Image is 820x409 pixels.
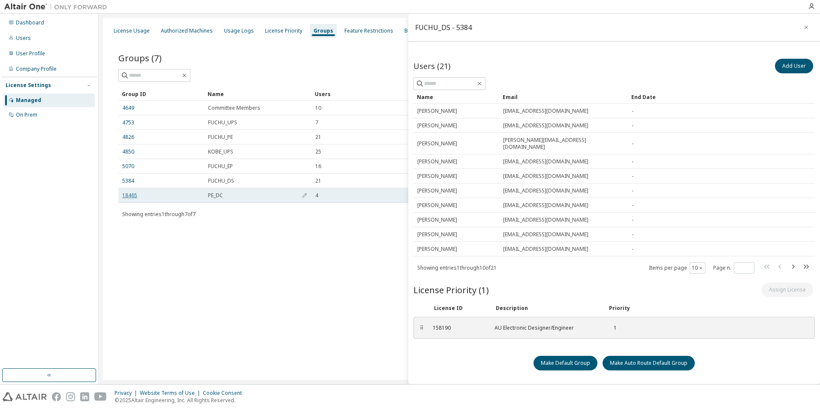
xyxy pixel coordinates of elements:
img: youtube.svg [94,392,107,401]
span: - [632,246,633,253]
span: [EMAIL_ADDRESS][DOMAIN_NAME] [503,173,588,180]
img: facebook.svg [52,392,61,401]
div: License Settings [6,82,51,89]
span: 16 [315,163,321,170]
span: [PERSON_NAME] [417,108,457,114]
div: Privacy [115,390,140,397]
div: 1 [608,325,617,331]
span: [PERSON_NAME] [417,231,457,238]
span: Page n. [713,262,754,274]
span: [PERSON_NAME] [417,246,457,253]
span: Showing entries 1 through 10 of 21 [417,264,497,271]
span: Committee Members [208,105,260,111]
button: Make Auto Route Default Group [603,356,695,370]
span: [EMAIL_ADDRESS][DOMAIN_NAME] [503,187,588,194]
span: [EMAIL_ADDRESS][DOMAIN_NAME] [503,122,588,129]
span: 4 [315,192,318,199]
span: [EMAIL_ADDRESS][DOMAIN_NAME] [503,231,588,238]
div: Priority [609,305,630,312]
span: 7 [315,119,318,126]
div: Name [208,87,308,101]
span: - [632,231,633,238]
span: FUCHU_DS [208,177,234,184]
div: Authorized Machines [161,27,213,34]
span: - [632,158,633,165]
span: 25 [315,148,321,155]
div: FUCHU_DS - 5384 [415,24,472,31]
a: 4826 [122,134,134,141]
a: 5070 [122,163,134,170]
div: User Profile [16,50,45,57]
img: instagram.svg [66,392,75,401]
span: - [632,187,633,194]
span: [EMAIL_ADDRESS][DOMAIN_NAME] [503,158,588,165]
div: End Date [631,90,791,104]
div: Group ID [122,87,201,101]
div: Feature Restrictions [344,27,393,34]
span: [PERSON_NAME] [417,217,457,223]
a: 4850 [122,148,134,155]
span: [PERSON_NAME] [417,173,457,180]
div: Dashboard [16,19,44,26]
button: 10 [692,265,703,271]
div: Groups [314,27,333,34]
span: FUCHU_EP [208,163,233,170]
span: FUCHU_PE [208,134,233,141]
button: Make Default Group [534,356,597,370]
span: Groups (7) [118,52,162,64]
span: Items per page [649,262,705,274]
span: [EMAIL_ADDRESS][DOMAIN_NAME] [503,217,588,223]
span: 10 [315,105,321,111]
div: Description [496,305,599,312]
span: 21 [315,134,321,141]
div: Cookie Consent [203,390,247,397]
span: FUCHU_UPS [208,119,237,126]
span: - [632,108,633,114]
div: Borrow Settings [404,27,444,34]
div: Name [417,90,496,104]
span: Showing entries 1 through 7 of 7 [122,211,196,218]
span: PE_DC [208,192,223,199]
div: ⠿ [419,325,424,331]
button: Assign License [762,283,813,297]
span: [PERSON_NAME] [417,202,457,209]
span: [PERSON_NAME] [417,140,457,147]
span: [EMAIL_ADDRESS][DOMAIN_NAME] [503,108,588,114]
div: License Priority [265,27,302,34]
div: Usage Logs [224,27,254,34]
div: Email [503,90,624,104]
span: [PERSON_NAME] [417,158,457,165]
a: 5384 [122,177,134,184]
div: License Usage [114,27,150,34]
div: AU Electronic Designer/Engineer [494,325,597,331]
a: 4649 [122,105,134,111]
span: 21 [315,177,321,184]
span: - [632,122,633,129]
img: Altair One [4,3,112,11]
div: Managed [16,97,41,104]
div: Company Profile [16,66,57,72]
a: 4753 [122,119,134,126]
div: 158190 [433,325,484,331]
img: altair_logo.svg [3,392,47,401]
span: [EMAIL_ADDRESS][DOMAIN_NAME] [503,246,588,253]
span: - [632,217,633,223]
span: - [632,173,633,180]
img: linkedin.svg [80,392,89,401]
span: KOBE_UPS [208,148,233,155]
span: License Priority (1) [413,284,489,296]
div: License ID [434,305,485,312]
div: Website Terms of Use [140,390,203,397]
span: [PERSON_NAME] [417,187,457,194]
a: 18465 [122,192,137,199]
span: [EMAIL_ADDRESS][DOMAIN_NAME] [503,202,588,209]
span: [PERSON_NAME] [417,122,457,129]
div: Users [315,87,776,101]
button: Add User [775,59,813,73]
span: [PERSON_NAME][EMAIL_ADDRESS][DOMAIN_NAME] [503,137,624,150]
span: Users (21) [413,61,450,71]
div: On Prem [16,111,37,118]
div: Users [16,35,31,42]
span: - [632,140,633,147]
